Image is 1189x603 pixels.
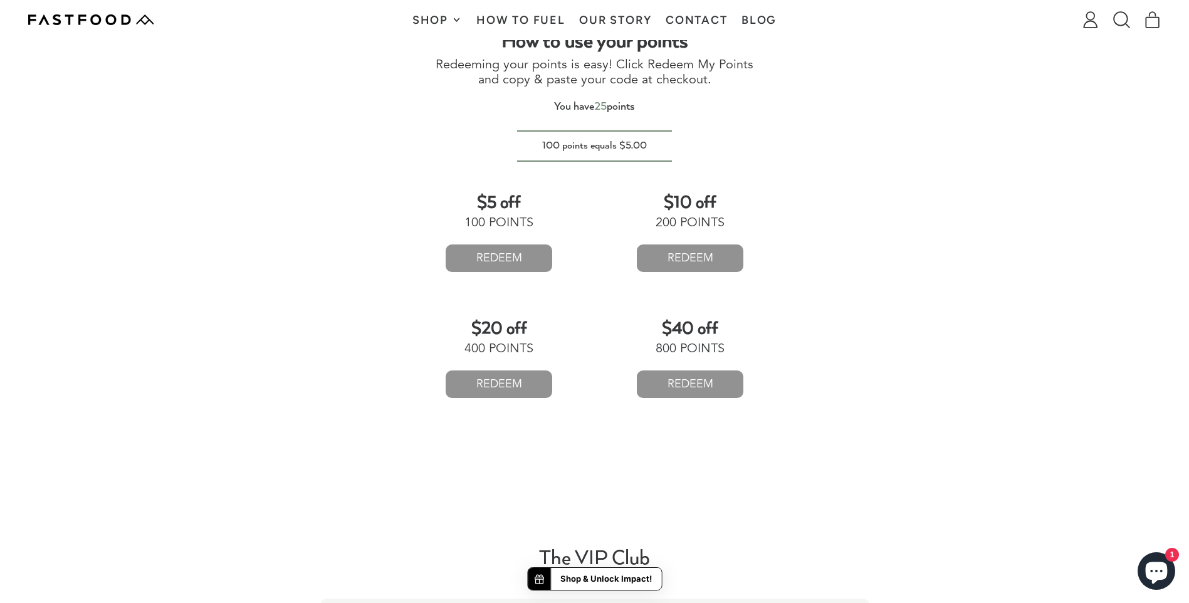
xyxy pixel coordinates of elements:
[609,193,772,216] div: $10 off
[476,253,522,264] span: REDEEM
[417,319,581,342] div: $20 off
[417,342,581,357] div: 400 POINTS
[609,216,772,231] div: 200 POINTS
[446,244,552,272] button: Redeem 100 POINTS for $5 off
[668,379,713,390] span: REDEEM
[609,342,772,357] div: 800 POINTS
[476,379,522,390] span: REDEEM
[607,100,635,113] span: points
[637,244,743,272] button: Redeem 200 POINTS for $10 off
[435,58,755,88] div: Redeeming your points is easy! Click Redeem My Points and copy & paste your code at checkout.
[417,193,581,216] div: $5 off
[369,30,820,53] div: How to use your points
[517,130,672,162] div: 100 points equals $5.00
[417,216,581,231] div: 100 POINTS
[668,253,713,264] span: REDEEM
[446,370,552,398] button: Redeem 400 POINTS for $20 off
[412,14,451,26] span: Shop
[1134,552,1179,593] inbox-online-store-chat: Shopify online store chat
[609,319,772,342] div: $40 off
[594,100,607,113] span: 25
[554,100,594,113] span: You have
[637,370,743,398] button: Redeem 800 POINTS for $40 off
[28,14,154,25] img: Fastfood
